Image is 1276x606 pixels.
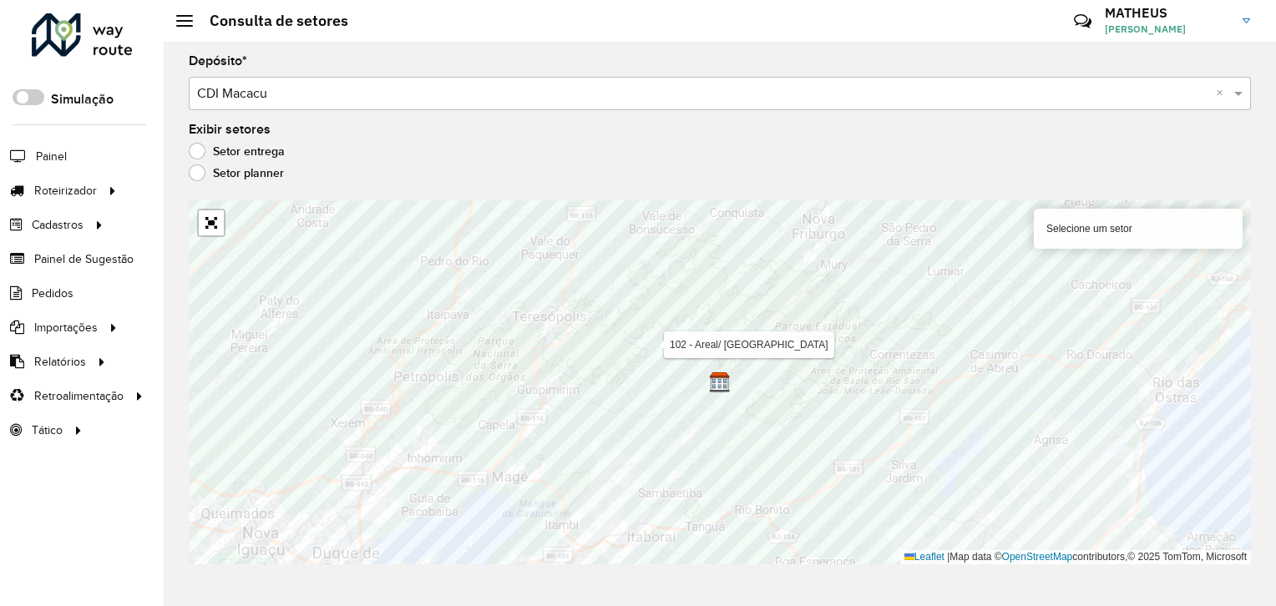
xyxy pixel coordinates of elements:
[32,422,63,439] span: Tático
[1105,5,1230,21] h3: MATHEUS
[34,353,86,371] span: Relatórios
[904,551,944,563] a: Leaflet
[947,551,949,563] span: |
[34,387,124,405] span: Retroalimentação
[1002,551,1073,563] a: OpenStreetMap
[1034,209,1243,249] div: Selecione um setor
[32,285,73,302] span: Pedidos
[1065,3,1101,39] a: Contato Rápido
[189,143,285,159] label: Setor entrega
[34,250,134,268] span: Painel de Sugestão
[51,89,114,109] label: Simulação
[193,12,348,30] h2: Consulta de setores
[199,210,224,235] a: Abrir mapa em tela cheia
[32,216,84,234] span: Cadastros
[189,164,284,181] label: Setor planner
[34,319,98,336] span: Importações
[900,550,1251,564] div: Map data © contributors,© 2025 TomTom, Microsoft
[189,51,247,71] label: Depósito
[34,182,97,199] span: Roteirizador
[1105,22,1230,37] span: [PERSON_NAME]
[36,148,67,165] span: Painel
[189,119,271,139] label: Exibir setores
[1216,83,1230,104] span: Clear all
